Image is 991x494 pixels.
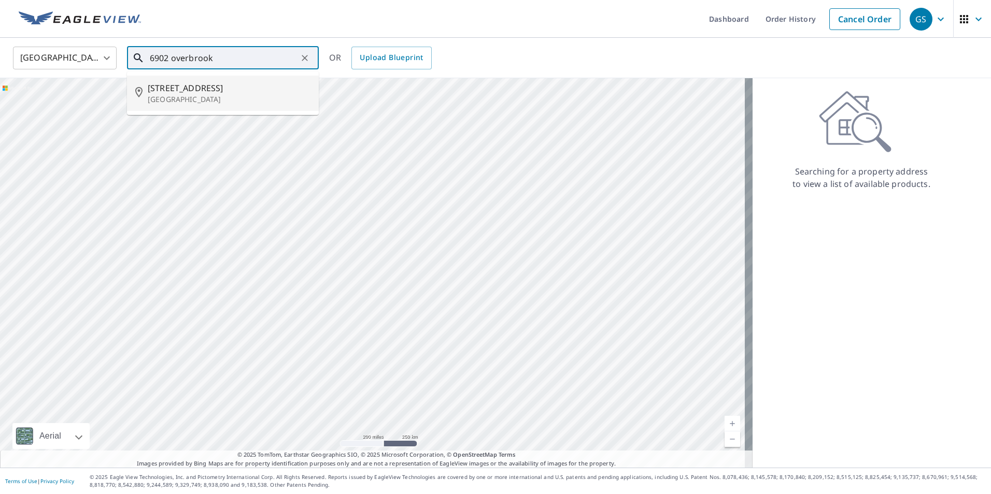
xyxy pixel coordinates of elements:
div: Aerial [36,423,64,449]
span: [STREET_ADDRESS] [148,82,310,94]
div: OR [329,47,432,69]
img: EV Logo [19,11,141,27]
p: [GEOGRAPHIC_DATA] [148,94,310,105]
a: Upload Blueprint [351,47,431,69]
p: © 2025 Eagle View Technologies, Inc. and Pictometry International Corp. All Rights Reserved. Repo... [90,473,986,489]
button: Clear [298,51,312,65]
div: Aerial [12,423,90,449]
a: Current Level 5, Zoom Out [725,431,740,447]
a: Current Level 5, Zoom In [725,416,740,431]
p: | [5,478,74,484]
input: Search by address or latitude-longitude [150,43,298,72]
span: © 2025 TomTom, Earthstar Geographics SIO, © 2025 Microsoft Corporation, © [237,451,516,459]
span: Upload Blueprint [360,51,423,64]
a: Privacy Policy [40,477,74,485]
a: Cancel Order [829,8,900,30]
p: Searching for a property address to view a list of available products. [792,165,931,190]
a: Terms of Use [5,477,37,485]
div: GS [910,8,932,31]
a: Terms [499,451,516,458]
div: [GEOGRAPHIC_DATA] [13,43,117,72]
a: OpenStreetMap [453,451,497,458]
